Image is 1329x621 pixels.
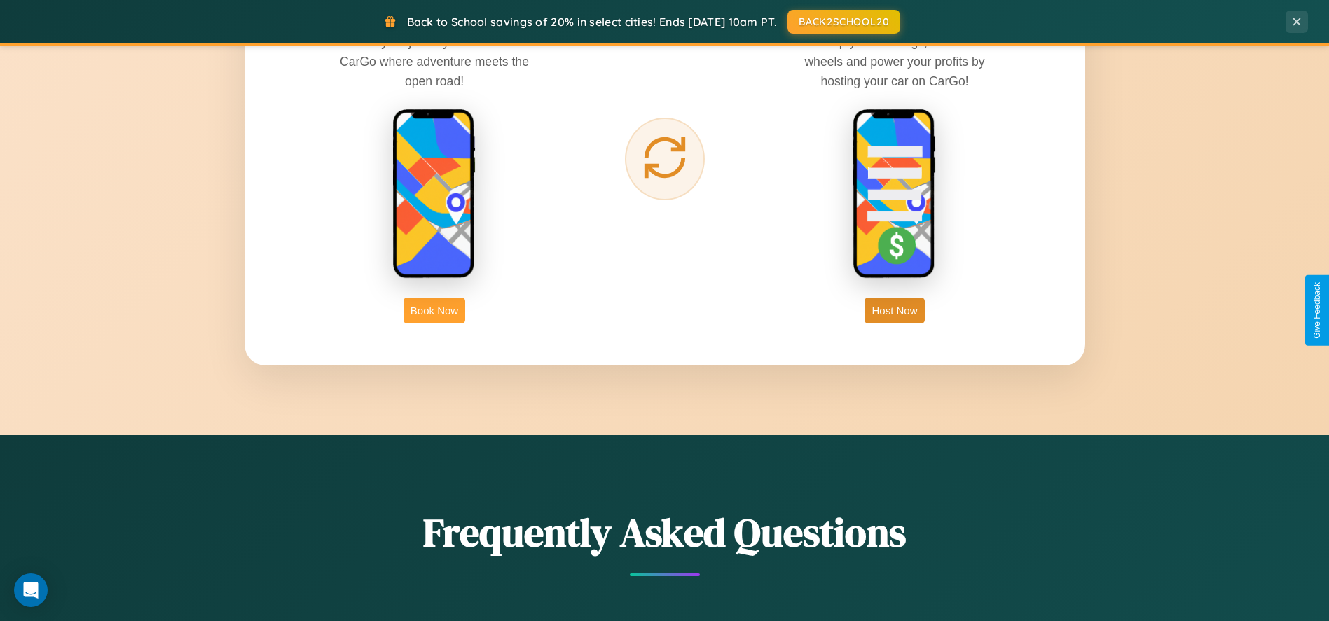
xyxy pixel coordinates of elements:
p: Unlock your journey and drive with CarGo where adventure meets the open road! [329,32,539,91]
img: rent phone [392,109,476,279]
button: BACK2SCHOOL20 [787,10,900,34]
h2: Frequently Asked Questions [245,505,1085,559]
div: Open Intercom Messenger [14,573,48,607]
span: Back to School savings of 20% in select cities! Ends [DATE] 10am PT. [407,15,777,29]
div: Give Feedback [1312,282,1322,339]
button: Book Now [404,298,465,323]
img: host phone [853,109,937,279]
button: Host Now [865,298,924,323]
p: Rev up your earnings, share the wheels and power your profits by hosting your car on CarGo! [790,32,1000,91]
